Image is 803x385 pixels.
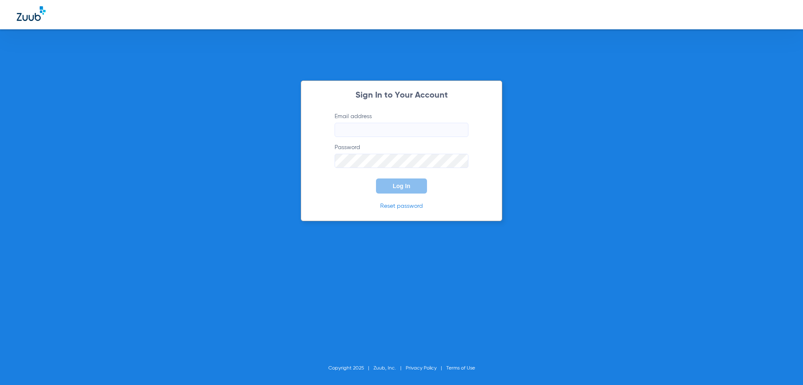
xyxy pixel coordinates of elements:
img: Zuub Logo [17,6,46,21]
input: Password [335,154,468,168]
a: Reset password [380,203,423,209]
button: Log In [376,178,427,194]
h2: Sign In to Your Account [322,91,481,100]
a: Privacy Policy [406,366,437,371]
span: Log In [393,183,410,189]
li: Copyright 2025 [328,364,373,372]
label: Email address [335,112,468,137]
label: Password [335,143,468,168]
a: Terms of Use [446,366,475,371]
input: Email address [335,123,468,137]
li: Zuub, Inc. [373,364,406,372]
